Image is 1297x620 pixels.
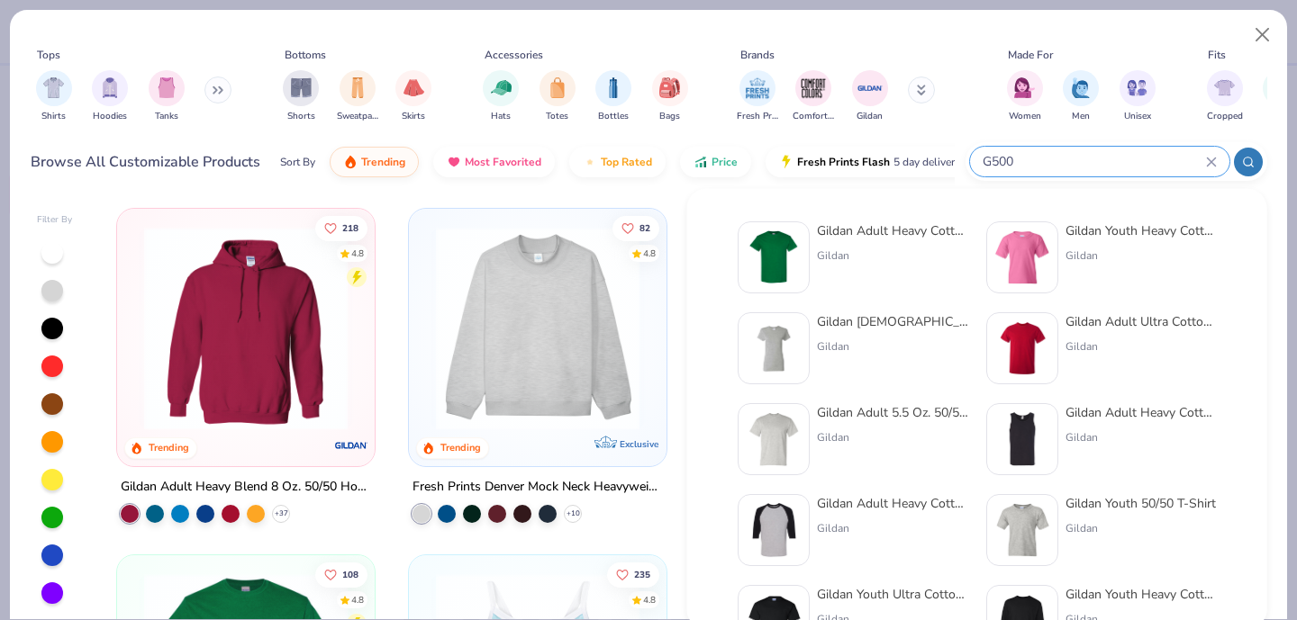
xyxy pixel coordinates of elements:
span: Skirts [402,110,425,123]
img: f353747f-df2b-48a7-9668-f657901a5e3e [746,320,802,376]
button: filter button [1007,70,1043,123]
div: filter for Shirts [36,70,72,123]
button: filter button [149,70,185,123]
div: filter for Skirts [395,70,431,123]
div: Gildan [817,429,968,445]
button: filter button [852,70,888,123]
img: Hoodies Image [100,77,120,98]
span: Top Rated [601,155,652,169]
button: filter button [283,70,319,123]
div: Accessories [485,47,543,63]
button: filter button [1207,70,1243,123]
span: Most Favorited [465,155,541,169]
img: Gildan logo [333,427,369,463]
div: filter for Tanks [149,70,185,123]
div: filter for Comfort Colors [793,70,834,123]
span: Trending [361,155,405,169]
div: filter for Sweatpants [337,70,378,123]
img: Skirts Image [404,77,424,98]
img: flash.gif [779,155,794,169]
span: Fresh Prints Flash [797,155,890,169]
button: Like [316,215,368,240]
button: filter button [540,70,576,123]
div: 4.8 [352,247,365,260]
div: 4.8 [352,593,365,607]
div: Gildan [1066,520,1216,536]
span: 82 [639,223,650,232]
button: filter button [395,70,431,123]
button: filter button [595,70,631,123]
div: Made For [1008,47,1053,63]
img: 91159a56-43a2-494b-b098-e2c28039eaf0 [746,411,802,467]
div: Sort By [280,154,315,170]
span: 235 [634,570,650,579]
img: Totes Image [548,77,567,98]
img: db3463ef-4353-4609-ada1-7539d9cdc7e6 [994,229,1050,285]
div: Gildan Adult 5.5 Oz. 50/50 T-Shirt [817,403,968,422]
img: db319196-8705-402d-8b46-62aaa07ed94f [746,229,802,285]
span: Gildan [857,110,883,123]
div: Tops [37,47,60,63]
img: Men Image [1071,77,1091,98]
span: Hats [491,110,511,123]
img: Bags Image [659,77,679,98]
span: Hoodies [93,110,127,123]
button: filter button [1063,70,1099,123]
div: Gildan [1066,429,1217,445]
div: Gildan [817,520,968,536]
img: f5d85501-0dbb-4ee4-b115-c08fa3845d83 [427,227,648,430]
div: filter for Totes [540,70,576,123]
button: filter button [36,70,72,123]
button: Top Rated [569,147,666,177]
img: 01756b78-01f6-4cc6-8d8a-3c30c1a0c8ac [135,227,357,430]
span: Price [712,155,738,169]
img: Hats Image [491,77,512,98]
div: Brands [740,47,775,63]
img: Unisex Image [1127,77,1147,98]
span: Shorts [287,110,315,123]
div: filter for Gildan [852,70,888,123]
button: filter button [1120,70,1156,123]
button: filter button [337,70,378,123]
div: filter for Hats [483,70,519,123]
span: + 37 [275,508,288,519]
div: Gildan [DEMOGRAPHIC_DATA]' Heavy Cotton™ T-Shirt [817,312,968,331]
span: Tanks [155,110,178,123]
img: Shirts Image [43,77,64,98]
div: 4.8 [643,593,656,607]
img: Tanks Image [157,77,177,98]
div: filter for Men [1063,70,1099,123]
img: TopRated.gif [583,155,597,169]
img: 88a44a92-e2a5-4f89-8212-3978ff1d2bb4 [994,411,1050,467]
span: Sweatpants [337,110,378,123]
button: Like [612,215,659,240]
div: Fresh Prints Denver Mock Neck Heavyweight Sweatshirt [413,476,663,499]
img: Shorts Image [291,77,312,98]
div: Gildan Adult Heavy Cotton™ 5.3 Oz. 3/4-Raglan Sleeve T-Shirt [817,494,968,513]
div: Browse All Customizable Products [31,151,260,173]
img: Fresh Prints Image [744,75,771,102]
div: filter for Cropped [1207,70,1243,123]
div: Gildan Youth Heavy Cotton 5.3 Oz. T-Shirt [1066,221,1217,240]
div: filter for Fresh Prints [737,70,778,123]
div: Gildan [817,247,968,264]
div: Gildan Youth Heavy Cotton 5.3 Oz. Long-Sleeve T-Shirt [1066,585,1217,604]
button: Price [680,147,751,177]
span: Unisex [1124,110,1151,123]
span: Fresh Prints [737,110,778,123]
span: Shirts [41,110,66,123]
div: Gildan Adult Heavy Blend 8 Oz. 50/50 Hooded Sweatshirt [121,476,371,499]
span: Cropped [1207,110,1243,123]
img: trending.gif [343,155,358,169]
span: Men [1072,110,1090,123]
button: filter button [793,70,834,123]
span: Bags [659,110,680,123]
span: Exclusive [620,438,658,450]
div: Gildan Adult Ultra Cotton 6 Oz. T-Shirt [1066,312,1217,331]
div: filter for Hoodies [92,70,128,123]
div: Gildan [817,338,968,355]
img: Gildan Image [857,75,884,102]
img: 12c717a8-bff4-429b-8526-ab448574c88c [994,502,1050,558]
span: Comfort Colors [793,110,834,123]
div: Gildan Adult Heavy Cotton T-Shirt [817,221,968,240]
